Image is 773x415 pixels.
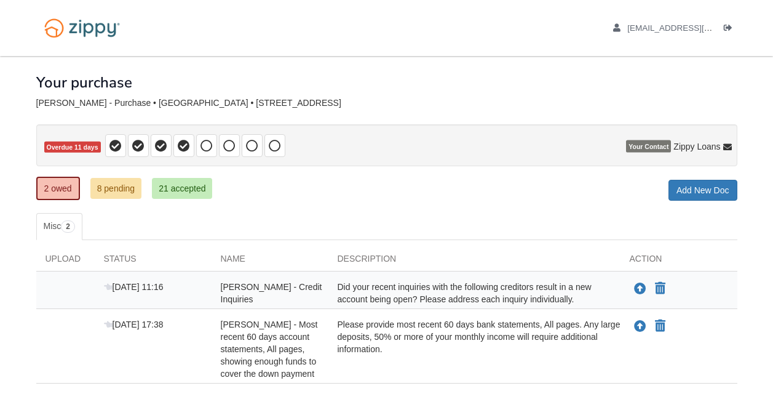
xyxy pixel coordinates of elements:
h1: Your purchase [36,75,132,91]
button: Declare Iris Rosario Melendez - Most recent 60 days account statements, All pages, showing enough... [654,319,667,334]
div: Upload [36,252,95,271]
button: Upload Iris Rosario Melendez - Most recent 60 days account statements, All pages, showing enough ... [633,318,648,334]
span: Zippy Loans [673,140,720,153]
div: Please provide most recent 60 days bank statements, All pages. Any large deposits, 50% or more of... [328,318,620,380]
img: Logo [36,12,128,44]
a: 2 owed [36,177,80,200]
div: Description [328,252,620,271]
span: Overdue 11 days [44,142,101,153]
a: Misc [36,213,82,240]
span: [PERSON_NAME] - Credit Inquiries [221,282,322,304]
span: [DATE] 11:16 [104,282,164,292]
a: 8 pending [90,178,142,199]
span: 2 [61,220,75,233]
span: Your Contact [626,140,671,153]
a: Add New Doc [668,180,737,201]
a: 21 accepted [152,178,212,199]
div: Did your recent inquiries with the following creditors result in a new account being open? Please... [328,281,620,305]
span: [DATE] 17:38 [104,320,164,329]
div: [PERSON_NAME] - Purchase • [GEOGRAPHIC_DATA] • [STREET_ADDRESS] [36,98,737,108]
div: Action [620,252,737,271]
span: [PERSON_NAME] - Most recent 60 days account statements, All pages, showing enough funds to cover ... [221,320,318,379]
a: Log out [724,23,737,36]
button: Declare Iris Rosario - Credit Inquiries not applicable [654,281,667,296]
div: Status [95,252,212,271]
button: Upload Iris Rosario - Credit Inquiries [633,281,648,297]
div: Name [212,252,328,271]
